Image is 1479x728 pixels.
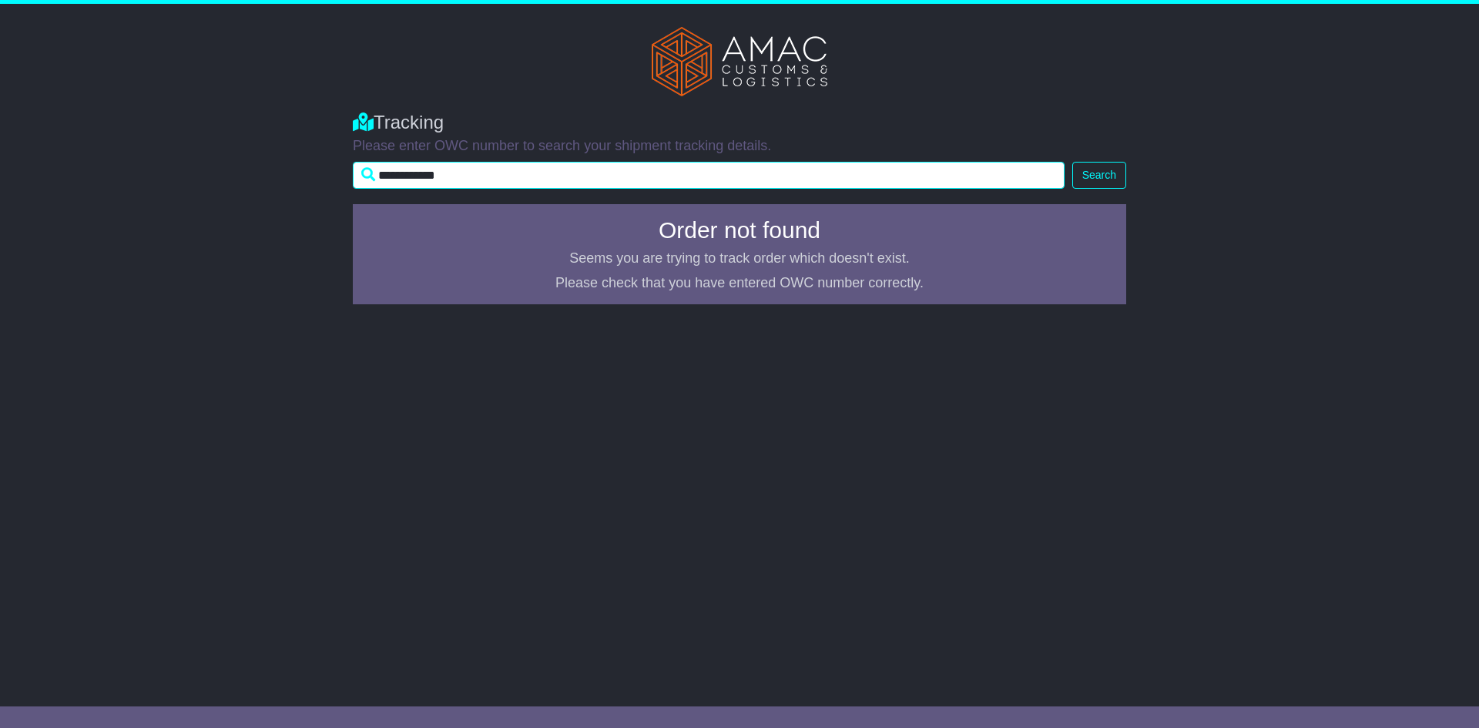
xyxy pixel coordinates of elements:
[362,250,1117,267] p: Seems you are trying to track order which doesn't exist.
[362,217,1117,243] h4: Order not found
[652,27,827,96] img: Light
[362,275,1117,292] p: Please check that you have entered OWC number correctly.
[1072,162,1126,189] button: Search
[353,112,1126,134] div: Tracking
[353,138,1126,155] p: Please enter OWC number to search your shipment tracking details.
